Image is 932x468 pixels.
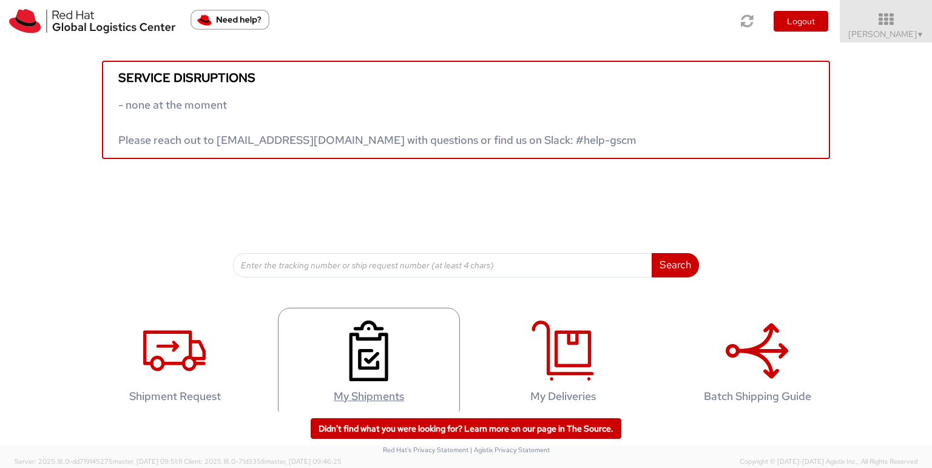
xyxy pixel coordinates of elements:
[652,253,699,277] button: Search
[485,390,641,402] h4: My Deliveries
[84,308,266,421] a: Shipment Request
[679,390,836,402] h4: Batch Shipping Guide
[740,457,917,467] span: Copyright © [DATE]-[DATE] Agistix Inc., All Rights Reserved
[472,308,654,421] a: My Deliveries
[9,9,175,33] img: rh-logistics-00dfa346123c4ec078e1.svg
[774,11,828,32] button: Logout
[917,30,924,39] span: ▼
[383,446,468,454] a: Red Hat's Privacy Statement
[233,253,652,277] input: Enter the tracking number or ship request number (at least 4 chars)
[113,457,182,466] span: master, [DATE] 09:51:11
[848,29,924,39] span: [PERSON_NAME]
[278,308,460,421] a: My Shipments
[311,418,621,439] a: Didn't find what you were looking for? Learn more on our page in The Source.
[666,308,848,421] a: Batch Shipping Guide
[118,98,637,147] span: - none at the moment Please reach out to [EMAIL_ADDRESS][DOMAIN_NAME] with questions or find us o...
[470,446,550,454] a: | Agistix Privacy Statement
[15,457,182,466] span: Server: 2025.18.0-dd719145275
[118,71,814,84] h5: Service disruptions
[102,61,830,159] a: Service disruptions - none at the moment Please reach out to [EMAIL_ADDRESS][DOMAIN_NAME] with qu...
[291,390,447,402] h4: My Shipments
[184,457,342,466] span: Client: 2025.18.0-71d3358
[265,457,342,466] span: master, [DATE] 09:46:25
[191,10,269,30] button: Need help?
[96,390,253,402] h4: Shipment Request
